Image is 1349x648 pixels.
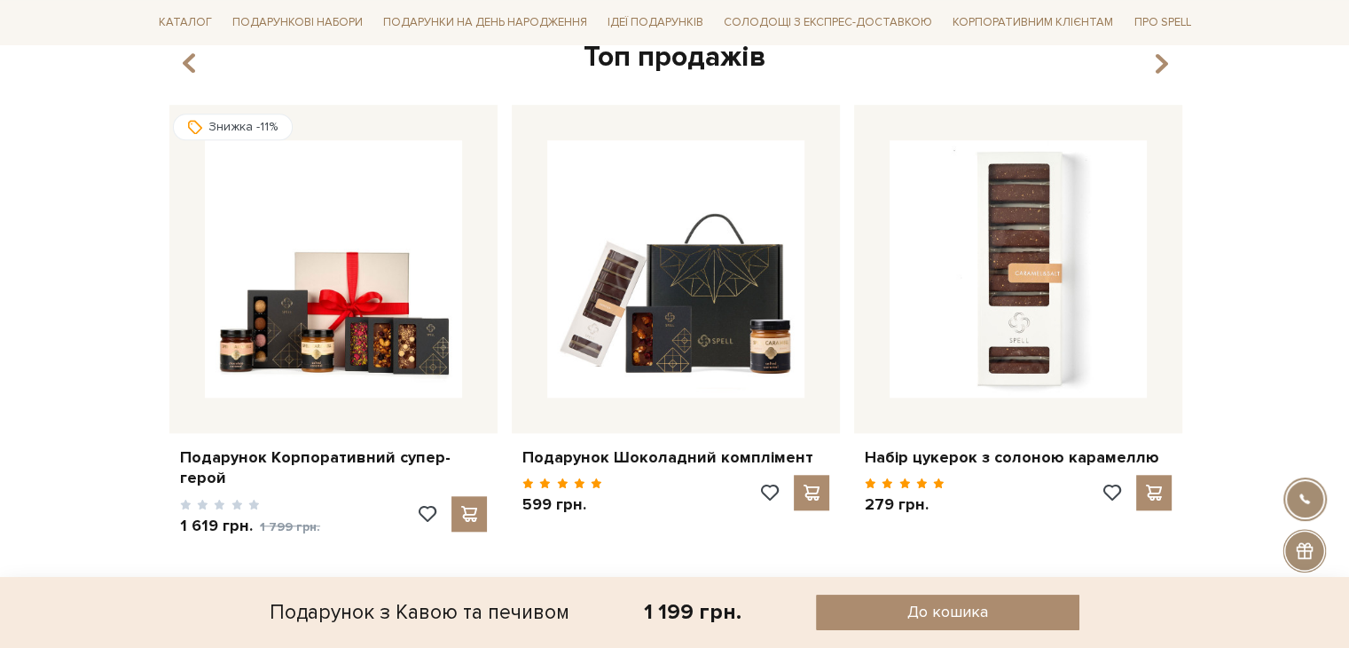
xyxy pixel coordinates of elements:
[173,114,293,140] div: Знижка -11%
[600,9,710,36] a: Ідеї подарунків
[180,447,487,489] a: Подарунок Корпоративний супер-герой
[225,9,370,36] a: Подарункові набори
[945,9,1120,36] a: Корпоративним клієнтам
[270,595,569,630] div: Подарунок з Кавою та печивом
[376,9,594,36] a: Подарунки на День народження
[260,519,320,534] span: 1 799 грн.
[717,7,939,37] a: Солодощі з експрес-доставкою
[644,598,741,626] div: 1 199 грн.
[865,447,1172,468] a: Набір цукерок з солоною карамеллю
[522,447,829,468] a: Подарунок Шоколадний комплімент
[180,516,320,537] p: 1 619 грн.
[152,9,219,36] a: Каталог
[1126,9,1197,36] a: Про Spell
[865,494,945,515] p: 279 грн.
[162,39,1188,76] div: Топ продажів
[522,494,603,515] p: 599 грн.
[816,595,1078,630] button: До кошика
[907,602,988,622] span: До кошика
